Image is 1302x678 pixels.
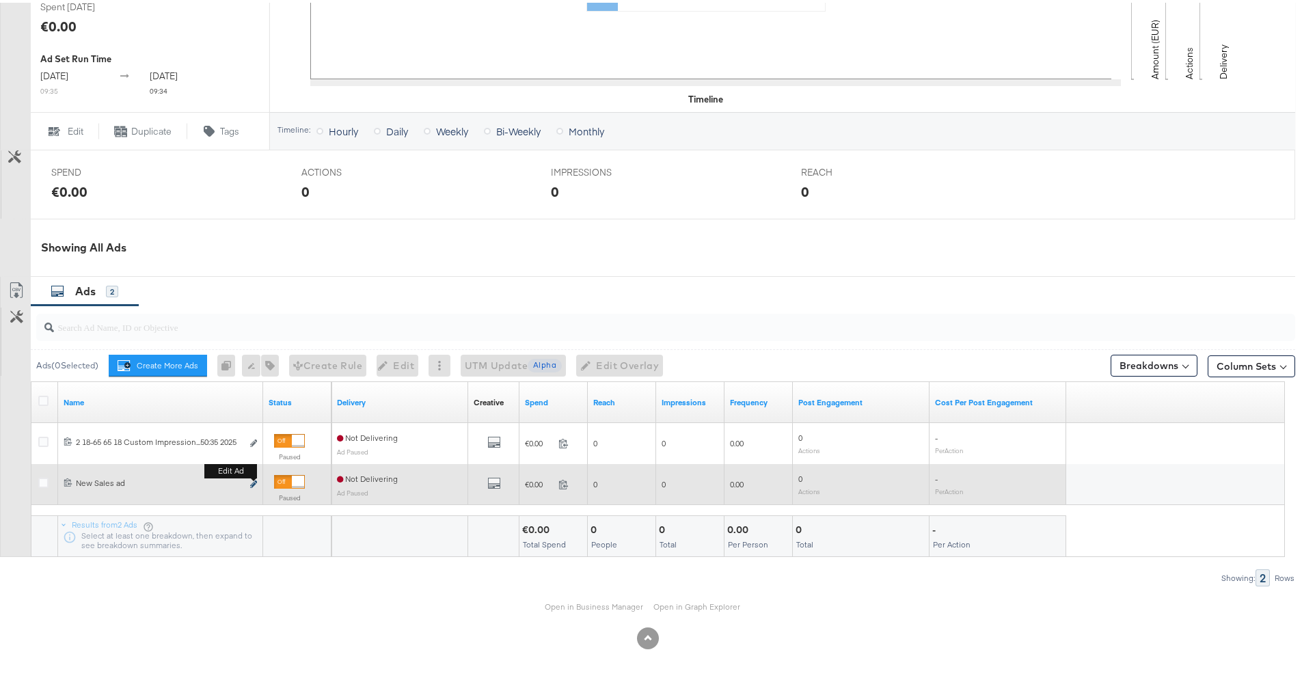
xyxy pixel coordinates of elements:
span: Monthly [569,122,604,135]
div: Creative [474,394,504,405]
span: Per Person [728,537,768,547]
span: Daily [386,122,408,135]
span: - [935,471,938,481]
sub: Actions [798,485,820,493]
a: The average cost per action related to your Page's posts as a result of your ad. [935,394,1061,405]
sub: 09:35 [40,83,58,93]
a: Reflects the ability of your Ad to achieve delivery. [337,394,463,405]
span: 0 [593,476,597,487]
a: Open in Business Manager [545,599,643,610]
span: Total Spend [523,537,566,547]
div: 0.00 [727,521,752,534]
div: 0 [301,179,310,199]
span: Not Delivering [337,430,398,440]
div: €0.00 [51,179,87,199]
span: [DATE] [150,67,178,79]
div: Rows [1274,571,1295,580]
div: 0 [801,179,809,199]
span: REACH [801,163,904,176]
sub: Ad Paused [337,486,368,494]
span: Duplicate [131,122,172,135]
div: New Sales ad [76,475,242,486]
span: €0.00 [525,476,553,487]
button: Breakdowns [1111,352,1197,374]
span: People [591,537,617,547]
sub: Actions [798,444,820,452]
div: Showing All Ads [41,237,1295,253]
span: ACTIONS [301,163,404,176]
div: Ads ( 0 Selected) [36,357,98,369]
sub: 09:34 [150,83,167,93]
div: 0 [659,521,669,534]
sub: Per Action [935,444,963,452]
a: The average number of times your ad was served to each person. [730,394,787,405]
span: Tags [220,122,239,135]
label: Paused [274,450,305,459]
span: 0 [662,476,666,487]
span: SPEND [51,163,154,176]
span: Per Action [933,537,971,547]
button: Tags [187,120,256,137]
b: Edit ad [204,461,257,476]
input: Search Ad Name, ID or Objective [54,306,1180,332]
div: Ad Set Run Time [40,50,259,63]
sub: Ad Paused [337,445,368,453]
a: The number of actions related to your Page's posts as a result of your ad. [798,394,924,405]
div: Showing: [1221,571,1256,580]
a: Open in Graph Explorer [653,599,740,610]
div: 0 [551,179,559,199]
span: - [935,430,938,440]
span: 0 [662,435,666,446]
span: Edit [68,122,83,135]
span: Total [660,537,677,547]
div: 0 [796,521,806,534]
span: Weekly [436,122,468,135]
span: Bi-Weekly [496,122,541,135]
div: €0.00 [40,14,77,33]
span: 0 [593,435,597,446]
sub: Per Action [935,485,963,493]
div: Timeline: [277,122,311,132]
span: Hourly [329,122,358,135]
span: Not Delivering [337,471,398,481]
button: Duplicate [98,120,187,137]
div: 2 [106,283,118,295]
div: 0 [591,521,601,534]
span: €0.00 [525,435,553,446]
div: €0.00 [522,521,554,534]
div: 0 [217,352,242,374]
span: Ads [75,282,96,295]
a: The total amount spent to date. [525,394,582,405]
label: Paused [274,491,305,500]
a: Shows the current state of your Ad. [269,394,326,405]
button: Edit ad [249,475,258,489]
a: Shows the creative associated with your ad. [474,394,504,405]
span: 0 [798,430,802,440]
a: The number of people your ad was served to. [593,394,651,405]
span: 0.00 [730,435,744,446]
span: Total [796,537,813,547]
span: 0 [798,471,802,481]
span: 0.00 [730,476,744,487]
span: [DATE] [40,67,68,79]
span: IMPRESSIONS [551,163,653,176]
button: Edit [30,120,98,137]
button: Create More Ads [109,352,207,374]
a: Ad Name. [64,394,258,405]
div: 2 [1256,567,1270,584]
div: - [932,521,940,534]
a: The number of times your ad was served. On mobile apps an ad is counted as served the first time ... [662,394,719,405]
div: 2 18-65 65 18 Custom Impression...50:35 2025 [76,434,242,445]
button: Column Sets [1208,353,1295,375]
